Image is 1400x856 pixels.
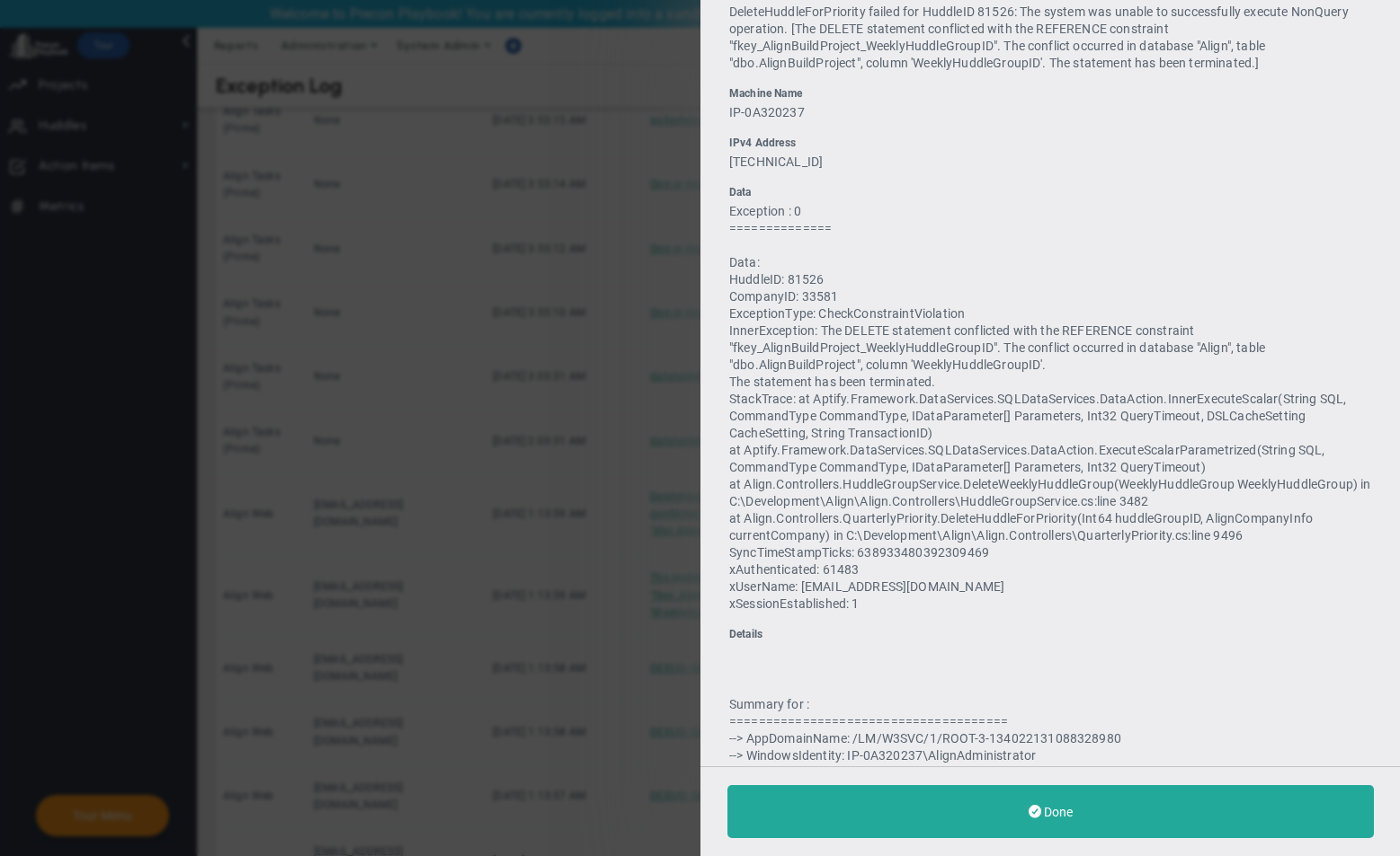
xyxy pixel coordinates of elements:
span: IP-0A320237 [729,105,805,119]
div: Details [729,626,1372,643]
div: Data [729,184,1372,201]
span: Done [1043,805,1072,819]
div: IPv4 Address [729,135,1372,152]
span: DeleteHuddleForPriority failed for HuddleID 81526: The system was unable to successfully execute ... [729,4,1349,70]
span: [TECHNICAL_ID] [729,154,823,169]
span: Exception : 0 ============== Data: HuddleID: 81526 CompanyID: 33581 ExceptionType: CheckConstrain... [729,204,1370,611]
div: Machine Name [729,85,1372,102]
button: Done [727,785,1374,838]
